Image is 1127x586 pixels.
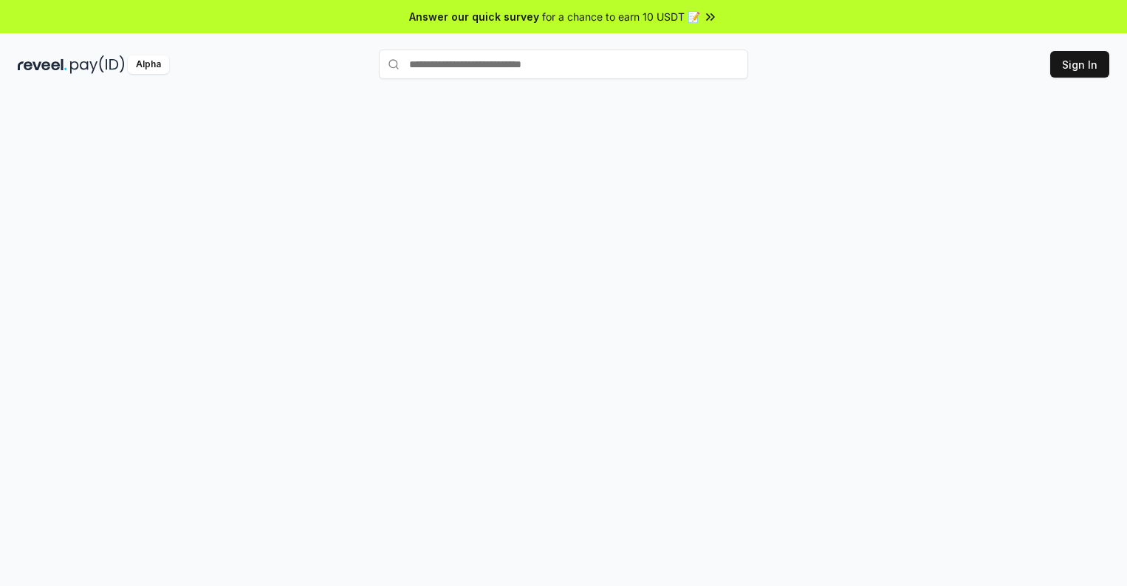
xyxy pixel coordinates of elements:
[1050,51,1109,78] button: Sign In
[18,55,67,74] img: reveel_dark
[128,55,169,74] div: Alpha
[542,9,700,24] span: for a chance to earn 10 USDT 📝
[70,55,125,74] img: pay_id
[409,9,539,24] span: Answer our quick survey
